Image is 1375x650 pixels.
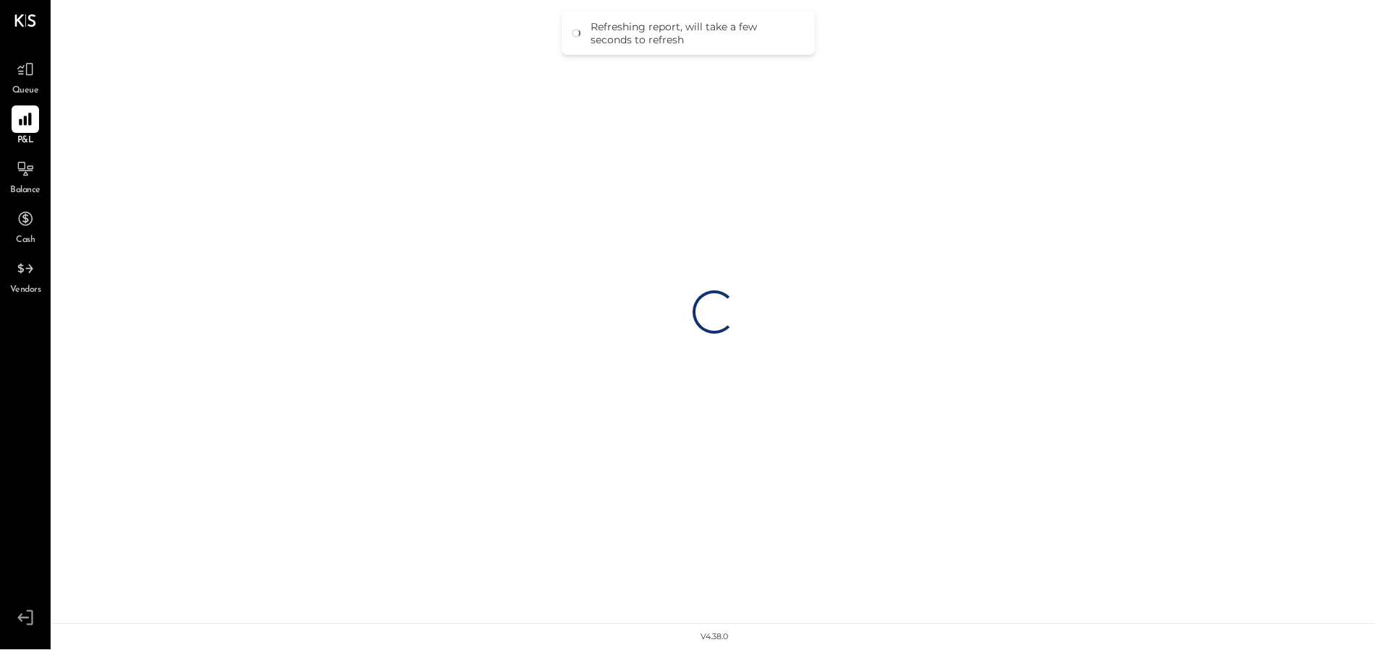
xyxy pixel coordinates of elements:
[17,134,34,147] span: P&L
[1,205,50,247] a: Cash
[10,184,40,197] span: Balance
[10,284,41,297] span: Vendors
[1,56,50,97] a: Queue
[701,631,728,643] div: v 4.38.0
[591,20,800,46] div: Refreshing report, will take a few seconds to refresh
[1,155,50,197] a: Balance
[12,84,39,97] span: Queue
[1,255,50,297] a: Vendors
[1,105,50,147] a: P&L
[16,234,35,247] span: Cash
